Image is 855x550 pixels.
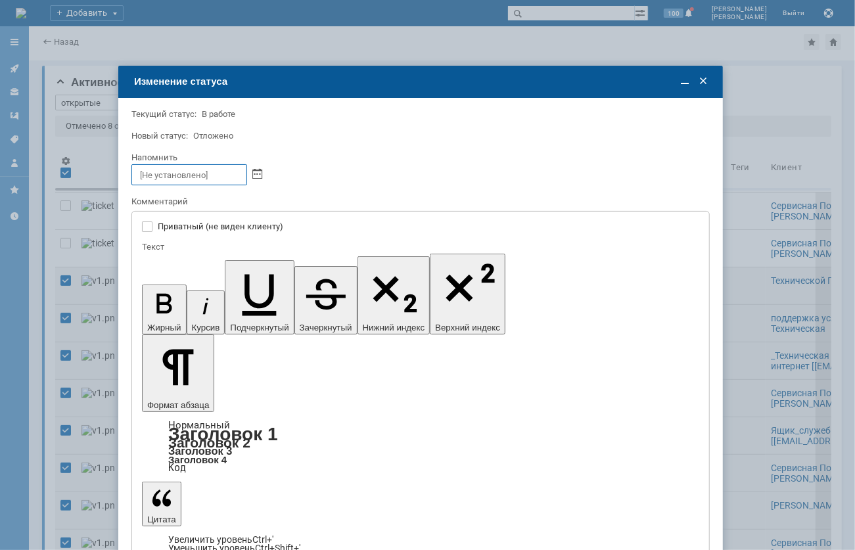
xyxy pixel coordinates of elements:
span: В работе [202,109,235,119]
a: Заголовок 3 [168,445,232,457]
span: Подчеркнутый [230,323,289,332]
button: Подчеркнутый [225,260,294,334]
div: Изменение статуса [134,76,710,87]
span: Формат абзаца [147,400,209,410]
span: Закрыть [697,75,710,88]
button: Зачеркнутый [294,266,358,334]
button: Цитата [142,482,181,526]
a: Заголовок 2 [168,435,250,450]
label: Новый статус: [131,131,188,141]
div: Напомнить [131,153,707,162]
span: Отложено [193,131,233,141]
div: Комментарий [131,196,707,208]
label: Приватный (не виден клиенту) [158,221,697,232]
div: Формат абзаца [142,421,699,472]
span: Цитата [147,515,176,524]
label: Текущий статус: [131,109,196,119]
a: Increase [168,534,273,545]
button: Курсив [187,290,225,334]
a: Заголовок 1 [168,424,278,444]
a: Код [168,462,186,474]
span: Курсив [192,323,220,332]
button: Формат абзаца [142,334,214,412]
button: Жирный [142,285,187,334]
span: Ctrl+' [252,534,273,545]
div: Текст [142,242,697,251]
span: Свернуть (Ctrl + M) [678,75,691,88]
button: Верхний индекс [430,254,505,334]
span: Жирный [147,323,181,332]
button: Нижний индекс [358,256,430,334]
input: [Не установлено] [131,164,247,185]
a: Заголовок 4 [168,454,227,465]
a: Нормальный [168,419,230,431]
span: Верхний индекс [435,323,500,332]
span: Зачеркнутый [300,323,352,332]
span: Нижний индекс [363,323,425,332]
